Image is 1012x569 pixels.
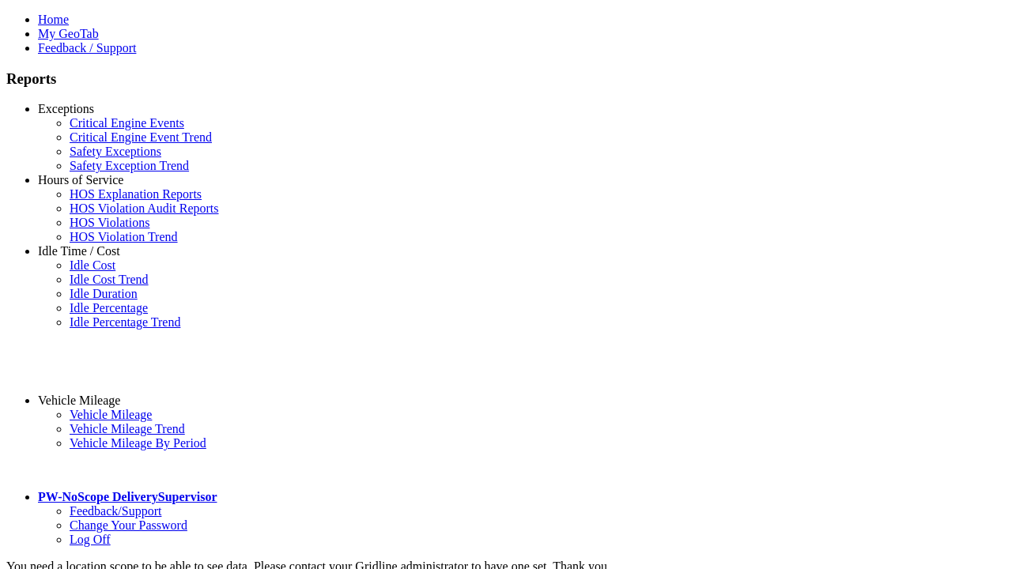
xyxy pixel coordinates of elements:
a: My GeoTab [38,27,99,40]
a: Safety Exception Trend [70,159,189,172]
a: HOS Violations [70,216,149,229]
a: Safety Exceptions [70,145,161,158]
a: Idle Percentage Trend [70,315,180,329]
a: HOS Violation Trend [70,230,178,243]
a: Idle Time / Cost [38,244,120,258]
a: Change Your Password [70,518,187,532]
a: Log Off [70,533,111,546]
a: PW-NoScope DeliverySupervisor [38,490,217,503]
a: Vehicle Mileage [38,394,120,407]
a: HOS Violation Audit Reports [70,202,219,215]
a: Vehicle Mileage [70,408,152,421]
a: Vehicle Mileage Trend [70,422,185,435]
a: Home [38,13,69,26]
a: Idle Percentage [70,301,148,315]
a: Feedback / Support [38,41,136,55]
a: Idle Cost [70,258,115,272]
a: Hours of Service [38,173,123,187]
a: Exceptions [38,102,94,115]
a: Vehicle Mileage By Period [70,436,206,450]
a: Idle Cost Trend [70,273,149,286]
a: Critical Engine Events [70,116,184,130]
a: HOS Explanation Reports [70,187,202,201]
h3: Reports [6,70,1006,88]
a: Feedback/Support [70,504,161,518]
a: Idle Duration [70,287,138,300]
a: Critical Engine Event Trend [70,130,212,144]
